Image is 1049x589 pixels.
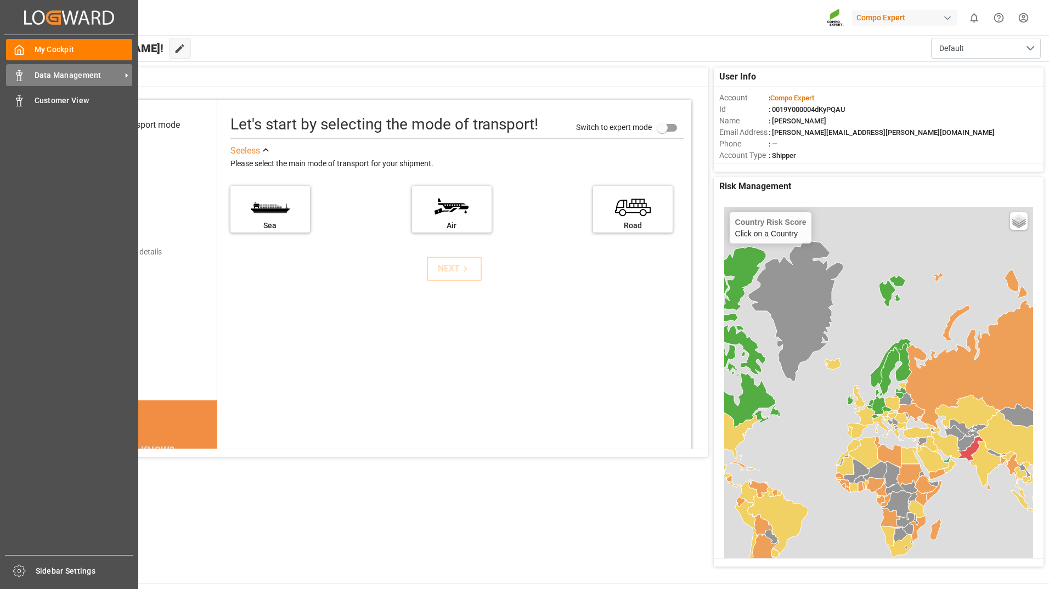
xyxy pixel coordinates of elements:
[769,117,826,125] span: : [PERSON_NAME]
[939,43,964,54] span: Default
[769,94,814,102] span: :
[230,157,684,171] div: Please select the main mode of transport for your shipment.
[769,140,777,148] span: : —
[719,127,769,138] span: Email Address
[93,246,162,258] div: Add shipping details
[719,70,756,83] span: User Info
[35,95,133,106] span: Customer View
[962,5,986,30] button: show 0 new notifications
[719,150,769,161] span: Account Type
[852,7,962,28] button: Compo Expert
[599,220,667,231] div: Road
[719,115,769,127] span: Name
[230,113,538,136] div: Let's start by selecting the mode of transport!
[770,94,814,102] span: Compo Expert
[6,90,132,111] a: Customer View
[719,92,769,104] span: Account
[769,128,995,137] span: : [PERSON_NAME][EMAIL_ADDRESS][PERSON_NAME][DOMAIN_NAME]
[827,8,844,27] img: Screenshot%202023-09-29%20at%2010.02.21.png_1712312052.png
[35,70,121,81] span: Data Management
[769,151,796,160] span: : Shipper
[6,39,132,60] a: My Cockpit
[986,5,1011,30] button: Help Center
[576,122,652,131] span: Switch to expert mode
[931,38,1041,59] button: open menu
[719,138,769,150] span: Phone
[418,220,486,231] div: Air
[735,218,807,226] h4: Country Risk Score
[735,218,807,238] div: Click on a Country
[438,262,471,275] div: NEXT
[1010,212,1028,230] a: Layers
[427,257,482,281] button: NEXT
[719,104,769,115] span: Id
[719,180,791,193] span: Risk Management
[236,220,304,231] div: Sea
[46,38,163,59] span: Hello [PERSON_NAME]!
[230,144,260,157] div: See less
[852,10,957,26] div: Compo Expert
[35,44,133,55] span: My Cockpit
[36,565,134,577] span: Sidebar Settings
[769,105,845,114] span: : 0019Y000004dKyPQAU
